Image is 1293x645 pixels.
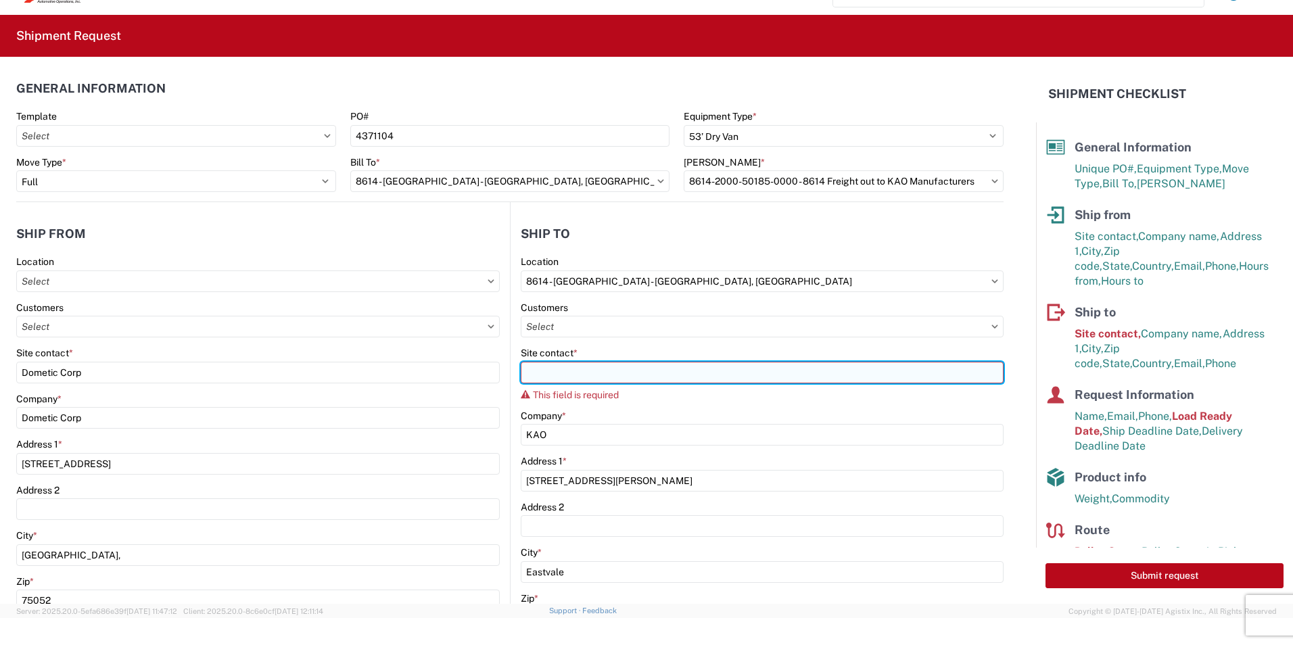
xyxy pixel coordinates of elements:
label: Company [16,393,62,405]
span: Site contact, [1075,230,1138,243]
a: Support [549,606,583,615]
span: [DATE] 11:47:12 [126,607,177,615]
span: Hours to [1101,274,1144,287]
label: Address 1 [16,438,62,450]
label: Zip [521,592,538,604]
span: Copyright © [DATE]-[DATE] Agistix Inc., All Rights Reserved [1068,605,1277,617]
label: Address 2 [521,501,564,513]
span: Pallet Count, [1075,545,1142,558]
span: Email, [1174,260,1205,272]
label: Customers [521,302,568,314]
label: [PERSON_NAME] [684,156,765,168]
button: Submit request [1045,563,1284,588]
label: Address 1 [521,455,567,467]
span: Weight, [1075,492,1112,505]
input: Select [16,125,336,147]
label: Site contact [16,347,73,359]
h2: Ship from [16,227,86,241]
span: Client: 2025.20.0-8c6e0cf [183,607,323,615]
input: Select [350,170,670,192]
span: State, [1102,260,1132,272]
input: Select [16,316,500,337]
span: Route [1075,523,1110,537]
span: Phone, [1138,410,1172,423]
h2: Shipment Checklist [1048,86,1186,102]
input: Select [16,270,500,292]
label: Zip [16,575,34,588]
span: Country, [1132,357,1174,370]
input: Select [521,316,1004,337]
span: City, [1081,245,1104,258]
span: This field is required [533,389,619,400]
input: Select [521,270,1004,292]
label: Site contact [521,347,578,359]
span: Company name, [1141,327,1223,340]
label: City [16,529,37,542]
span: Bill To, [1102,177,1137,190]
label: Customers [16,302,64,314]
input: Select [684,170,1004,192]
span: Email, [1174,357,1205,370]
span: Request Information [1075,387,1194,402]
span: Name, [1075,410,1107,423]
span: Server: 2025.20.0-5efa686e39f [16,607,177,615]
span: Pallet Count in Pickup Stops equals Pallet Count in delivery stops [1075,545,1261,588]
span: Site contact, [1075,327,1141,340]
label: Move Type [16,156,66,168]
span: Email, [1107,410,1138,423]
label: Location [521,256,559,268]
label: Address 2 [16,484,60,496]
label: PO# [350,110,369,122]
h2: General Information [16,82,166,95]
span: Phone [1205,357,1236,370]
span: City, [1081,342,1104,355]
span: Commodity [1112,492,1170,505]
span: Equipment Type, [1137,162,1222,175]
label: Location [16,256,54,268]
label: Bill To [350,156,380,168]
span: Country, [1132,260,1174,272]
span: General Information [1075,140,1192,154]
a: Feedback [582,606,617,615]
label: Equipment Type [684,110,757,122]
span: Ship from [1075,208,1131,222]
span: Phone, [1205,260,1239,272]
span: Unique PO#, [1075,162,1137,175]
h2: Ship to [521,227,570,241]
span: State, [1102,357,1132,370]
label: Company [521,410,566,422]
span: [DATE] 12:11:14 [275,607,323,615]
span: Ship Deadline Date, [1102,425,1202,437]
span: Ship to [1075,305,1116,319]
label: Template [16,110,57,122]
span: Product info [1075,470,1146,484]
h2: Shipment Request [16,28,121,44]
label: City [521,546,542,558]
span: Company name, [1138,230,1220,243]
span: [PERSON_NAME] [1137,177,1225,190]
